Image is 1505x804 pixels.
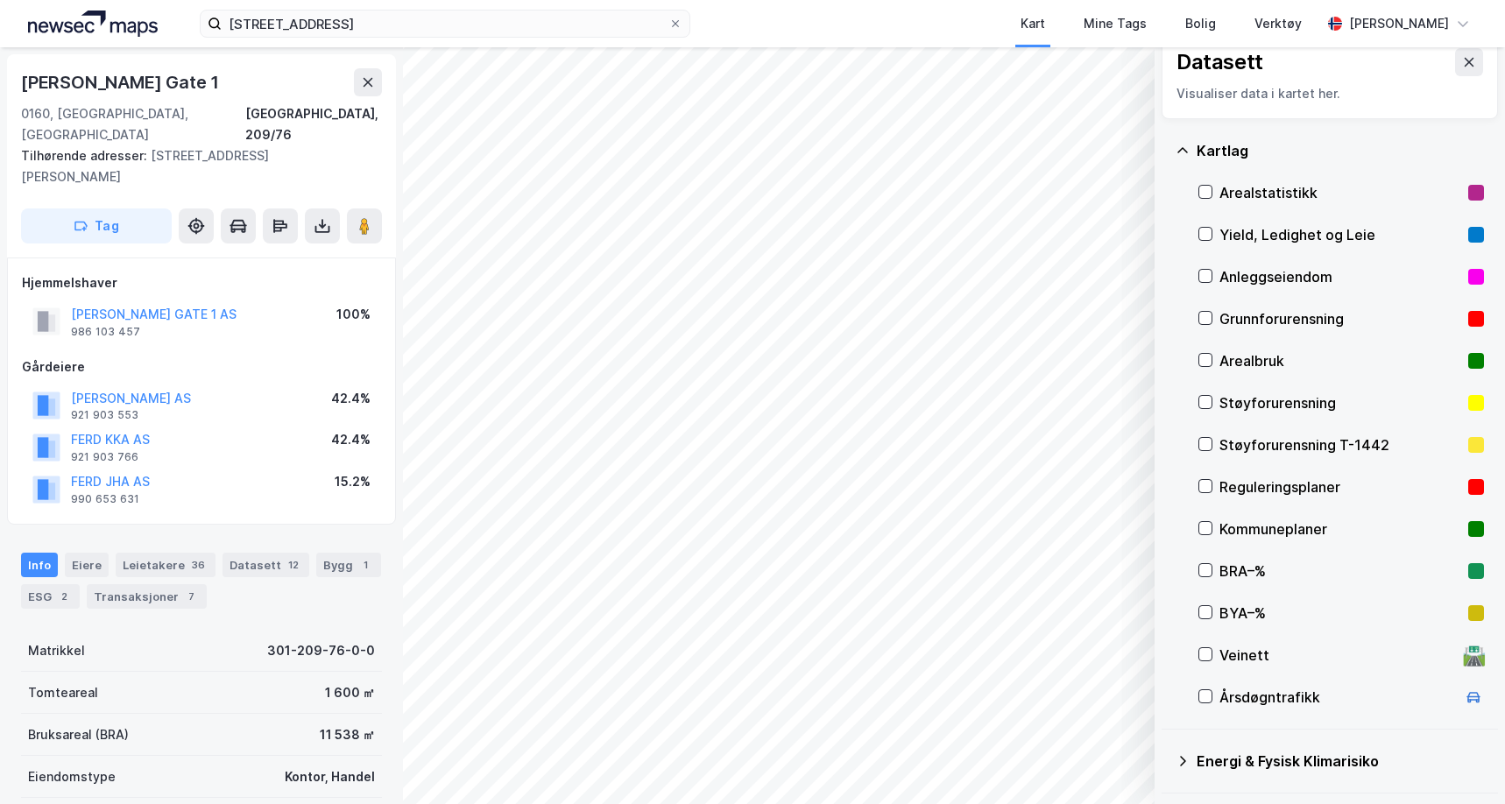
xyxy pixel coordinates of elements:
div: 990 653 631 [71,492,139,506]
div: Visualiser data i kartet her. [1176,83,1483,104]
img: logo.a4113a55bc3d86da70a041830d287a7e.svg [28,11,158,37]
div: Eiendomstype [28,766,116,787]
div: Info [21,553,58,577]
div: Tomteareal [28,682,98,703]
div: Leietakere [116,553,216,577]
div: 301-209-76-0-0 [267,640,375,661]
div: Bruksareal (BRA) [28,724,129,745]
div: [PERSON_NAME] [1349,13,1449,34]
div: BRA–% [1219,561,1461,582]
div: Hjemmelshaver [22,272,381,293]
div: ESG [21,584,80,609]
div: [GEOGRAPHIC_DATA], 209/76 [245,103,382,145]
div: Verktøy [1254,13,1302,34]
div: 0160, [GEOGRAPHIC_DATA], [GEOGRAPHIC_DATA] [21,103,245,145]
div: Matrikkel [28,640,85,661]
div: 2 [55,588,73,605]
div: [PERSON_NAME] Gate 1 [21,68,223,96]
div: Veinett [1219,645,1456,666]
div: Datasett [1176,48,1263,76]
div: Kart [1021,13,1045,34]
div: 11 538 ㎡ [320,724,375,745]
div: BYA–% [1219,603,1461,624]
div: 🛣️ [1462,644,1486,666]
div: Reguleringsplaner [1219,476,1461,497]
span: Tilhørende adresser: [21,148,151,163]
div: Arealbruk [1219,350,1461,371]
div: 1 600 ㎡ [325,682,375,703]
div: Kontrollprogram for chat [1417,720,1505,804]
div: Transaksjoner [87,584,207,609]
div: Datasett [223,553,309,577]
div: [STREET_ADDRESS][PERSON_NAME] [21,145,368,187]
div: Energi & Fysisk Klimarisiko [1197,751,1484,772]
div: 986 103 457 [71,325,140,339]
div: Arealstatistikk [1219,182,1461,203]
div: 12 [285,556,302,574]
div: 921 903 766 [71,450,138,464]
div: 921 903 553 [71,408,138,422]
div: Kontor, Handel [285,766,375,787]
div: Årsdøgntrafikk [1219,687,1456,708]
div: Støyforurensning T-1442 [1219,434,1461,455]
div: 36 [188,556,208,574]
div: Kartlag [1197,140,1484,161]
button: Tag [21,208,172,243]
input: Søk på adresse, matrikkel, gårdeiere, leietakere eller personer [222,11,668,37]
div: Bygg [316,553,381,577]
div: Eiere [65,553,109,577]
div: Grunnforurensning [1219,308,1461,329]
div: 15.2% [335,471,371,492]
div: Anleggseiendom [1219,266,1461,287]
div: 100% [336,304,371,325]
div: Yield, Ledighet og Leie [1219,224,1461,245]
div: 42.4% [331,429,371,450]
div: 42.4% [331,388,371,409]
div: Kommuneplaner [1219,518,1461,540]
div: Bolig [1185,13,1216,34]
div: 1 [357,556,374,574]
div: 7 [182,588,200,605]
div: Gårdeiere [22,356,381,377]
div: Mine Tags [1084,13,1147,34]
div: Støyforurensning [1219,392,1461,413]
iframe: Chat Widget [1417,720,1505,804]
